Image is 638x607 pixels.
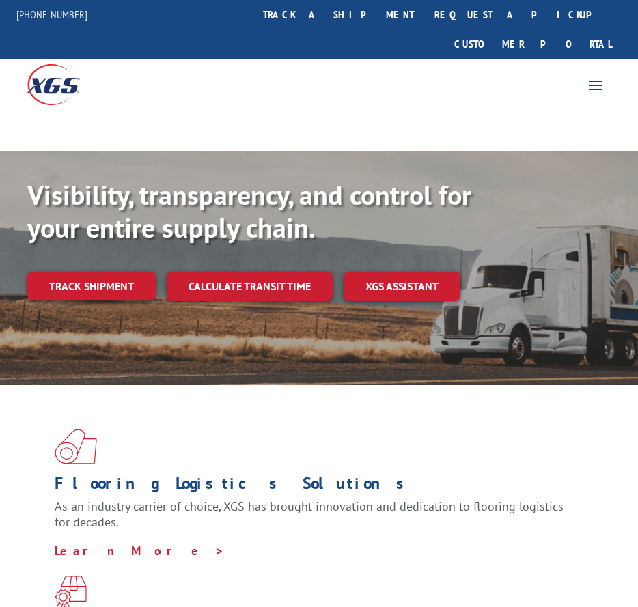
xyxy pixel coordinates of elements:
a: Calculate transit time [167,272,333,301]
span: As an industry carrier of choice, XGS has brought innovation and dedication to flooring logistics... [55,498,564,531]
a: [PHONE_NUMBER] [16,8,87,21]
a: Learn More > [55,543,225,559]
a: XGS ASSISTANT [344,272,460,301]
h1: Flooring Logistics Solutions [55,475,573,498]
img: xgs-icon-total-supply-chain-intelligence-red [55,429,97,464]
b: Visibility, transparency, and control for your entire supply chain. [27,177,471,245]
a: Track shipment [27,272,156,300]
a: Customer Portal [444,29,622,59]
